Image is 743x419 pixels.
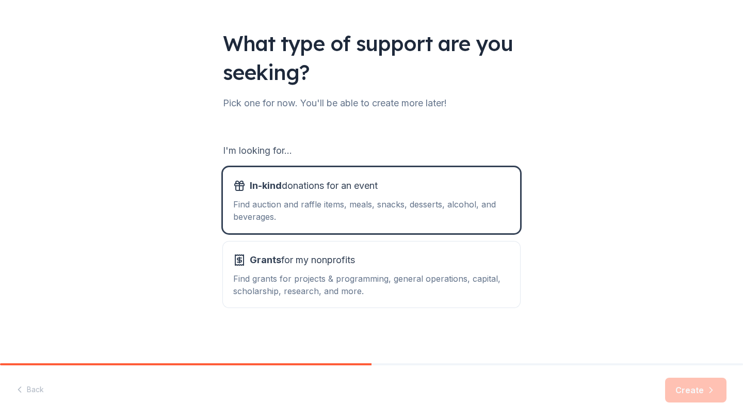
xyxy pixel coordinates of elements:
div: What type of support are you seeking? [223,29,520,87]
button: Grantsfor my nonprofitsFind grants for projects & programming, general operations, capital, schol... [223,241,520,308]
span: Grants [250,254,281,265]
span: for my nonprofits [250,252,355,268]
button: In-kinddonations for an eventFind auction and raffle items, meals, snacks, desserts, alcohol, and... [223,167,520,233]
div: Find auction and raffle items, meals, snacks, desserts, alcohol, and beverages. [233,198,510,223]
span: donations for an event [250,178,378,194]
span: In-kind [250,180,282,191]
div: Pick one for now. You'll be able to create more later! [223,95,520,111]
div: I'm looking for... [223,142,520,159]
div: Find grants for projects & programming, general operations, capital, scholarship, research, and m... [233,272,510,297]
